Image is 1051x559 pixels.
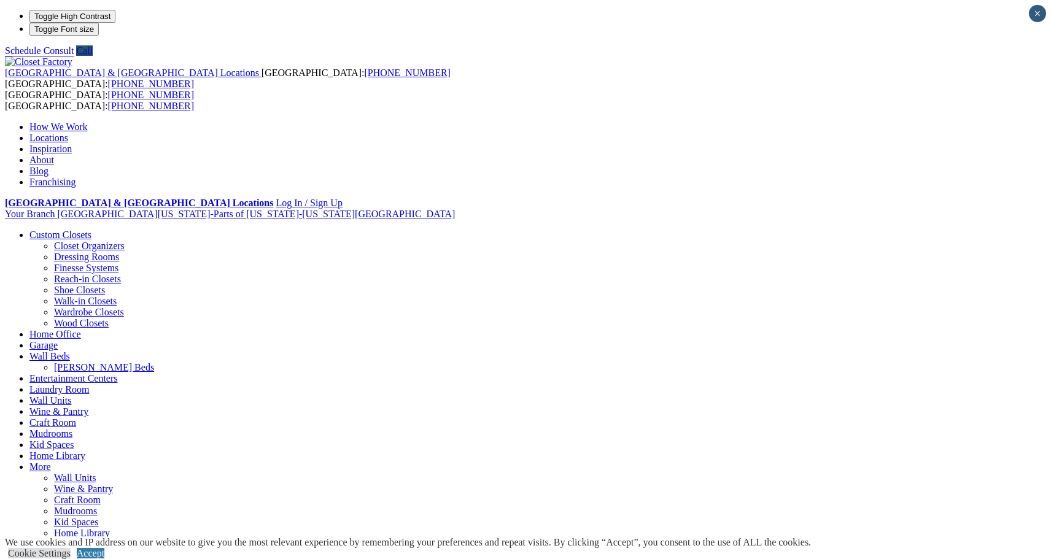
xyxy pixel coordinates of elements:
a: Home Library [54,528,110,538]
a: Custom Closets [29,229,91,240]
a: Laundry Room [29,384,89,395]
a: Accept [77,548,104,558]
img: Closet Factory [5,56,72,67]
a: Wardrobe Closets [54,307,124,317]
a: Wall Units [54,472,96,483]
a: How We Work [29,121,88,132]
a: Schedule Consult [5,45,74,56]
a: Wall Beds [29,351,70,361]
button: Close [1029,5,1046,22]
a: Home Office [29,329,81,339]
a: [PHONE_NUMBER] [364,67,450,78]
a: Wine & Pantry [29,406,88,417]
span: Toggle Font size [34,25,94,34]
a: Locations [29,133,68,143]
button: Toggle Font size [29,23,99,36]
span: Your Branch [5,209,55,219]
a: Log In / Sign Up [276,198,342,208]
span: [GEOGRAPHIC_DATA]: [GEOGRAPHIC_DATA]: [5,90,194,111]
a: Craft Room [54,495,101,505]
a: [PERSON_NAME] Beds [54,362,154,372]
a: Finesse Systems [54,263,118,273]
a: [GEOGRAPHIC_DATA] & [GEOGRAPHIC_DATA] Locations [5,67,262,78]
a: More menu text will display only on big screen [29,461,51,472]
a: Franchising [29,177,76,187]
a: About [29,155,54,165]
a: Craft Room [29,417,76,428]
a: Kid Spaces [29,439,74,450]
span: [GEOGRAPHIC_DATA] & [GEOGRAPHIC_DATA] Locations [5,67,259,78]
a: Kid Spaces [54,517,98,527]
div: We use cookies and IP address on our website to give you the most relevant experience by remember... [5,537,811,548]
a: Wine & Pantry [54,484,113,494]
a: Closet Organizers [54,241,125,251]
a: Home Library [29,450,85,461]
a: Blog [29,166,48,176]
a: Cookie Settings [8,548,71,558]
a: Entertainment Centers [29,373,118,384]
a: [PHONE_NUMBER] [108,101,194,111]
a: [PHONE_NUMBER] [108,90,194,100]
a: Dressing Rooms [54,252,119,262]
span: [GEOGRAPHIC_DATA]: [GEOGRAPHIC_DATA]: [5,67,451,89]
a: Wall Units [29,395,71,406]
a: Shoe Closets [54,285,105,295]
a: Mudrooms [54,506,97,516]
a: [PHONE_NUMBER] [108,79,194,89]
a: Walk-in Closets [54,296,117,306]
span: [GEOGRAPHIC_DATA][US_STATE]-Parts of [US_STATE]-[US_STATE][GEOGRAPHIC_DATA] [57,209,455,219]
span: Toggle High Contrast [34,12,111,21]
a: Garage [29,340,58,350]
a: [GEOGRAPHIC_DATA] & [GEOGRAPHIC_DATA] Locations [5,198,273,208]
a: Your Branch [GEOGRAPHIC_DATA][US_STATE]-Parts of [US_STATE]-[US_STATE][GEOGRAPHIC_DATA] [5,209,455,219]
a: Mudrooms [29,428,72,439]
a: Reach-in Closets [54,274,121,284]
a: Wood Closets [54,318,109,328]
a: Call [76,45,93,56]
button: Toggle High Contrast [29,10,115,23]
a: Inspiration [29,144,72,154]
